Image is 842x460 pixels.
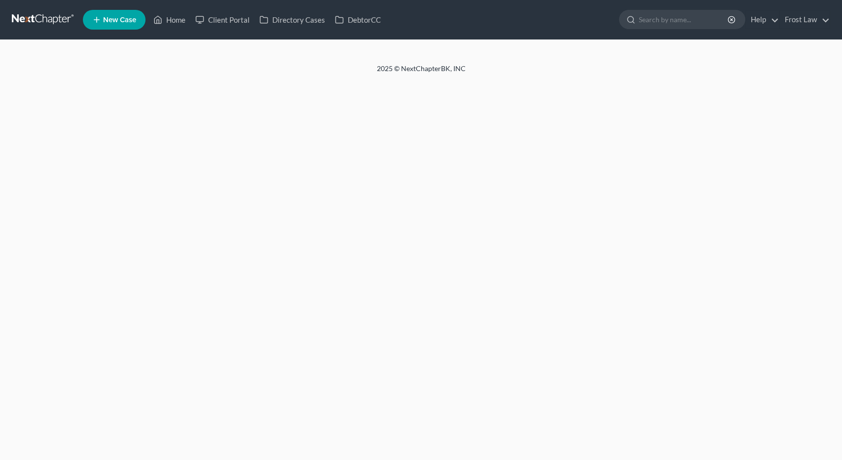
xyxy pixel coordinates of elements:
a: Help [746,11,779,29]
a: Frost Law [780,11,830,29]
a: Directory Cases [255,11,330,29]
span: New Case [103,16,136,24]
div: 2025 © NextChapterBK, INC [140,64,702,81]
a: DebtorCC [330,11,386,29]
a: Home [148,11,190,29]
input: Search by name... [639,10,729,29]
a: Client Portal [190,11,255,29]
